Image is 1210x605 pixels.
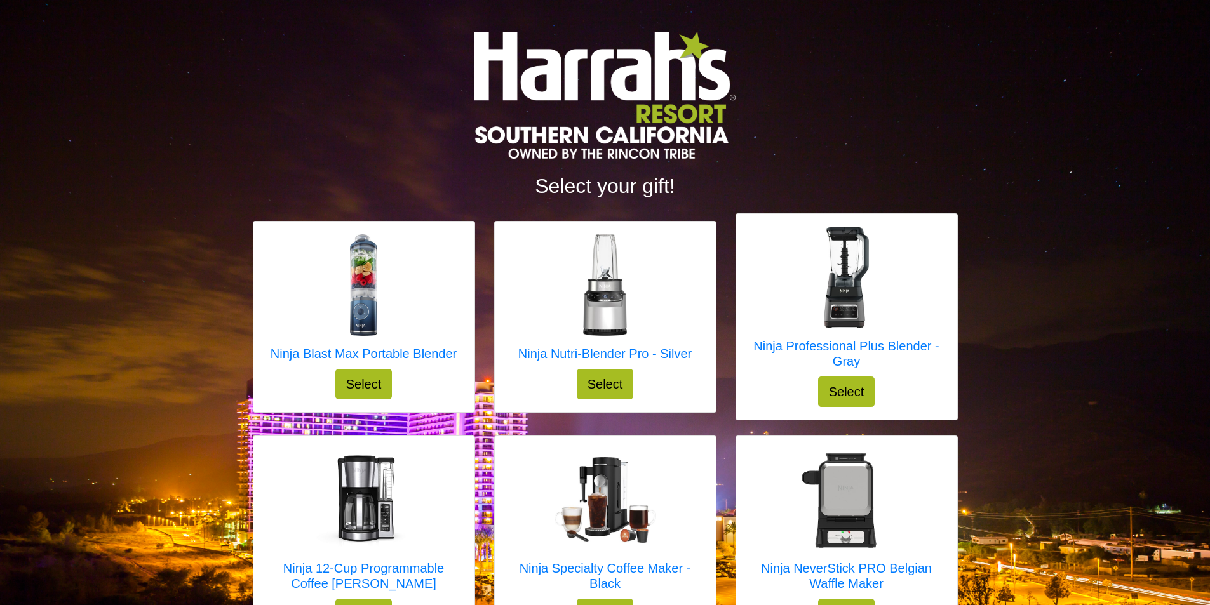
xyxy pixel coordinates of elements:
[577,369,634,399] button: Select
[313,449,415,550] img: Ninja 12-Cup Programmable Coffee Brewer
[749,338,944,369] h5: Ninja Professional Plus Blender - Gray
[508,561,703,591] h5: Ninja Specialty Coffee Maker - Black
[266,561,462,591] h5: Ninja 12-Cup Programmable Coffee [PERSON_NAME]
[335,369,393,399] button: Select
[508,449,703,599] a: Ninja Specialty Coffee Maker - Black Ninja Specialty Coffee Maker - Black
[796,449,897,550] img: Ninja NeverStick PRO Belgian Waffle Maker
[796,227,897,328] img: Ninja Professional Plus Blender - Gray
[266,449,462,599] a: Ninja 12-Cup Programmable Coffee Brewer Ninja 12-Cup Programmable Coffee [PERSON_NAME]
[749,561,944,591] h5: Ninja NeverStick PRO Belgian Waffle Maker
[271,234,457,369] a: Ninja Blast Max Portable Blender Ninja Blast Max Portable Blender
[749,449,944,599] a: Ninja NeverStick PRO Belgian Waffle Maker Ninja NeverStick PRO Belgian Waffle Maker
[518,346,692,361] h5: Ninja Nutri-Blender Pro - Silver
[253,174,958,198] h2: Select your gift!
[271,346,457,361] h5: Ninja Blast Max Portable Blender
[518,234,692,369] a: Ninja Nutri-Blender Pro - Silver Ninja Nutri-Blender Pro - Silver
[818,376,875,407] button: Select
[749,227,944,376] a: Ninja Professional Plus Blender - Gray Ninja Professional Plus Blender - Gray
[555,457,656,543] img: Ninja Specialty Coffee Maker - Black
[554,234,655,336] img: Ninja Nutri-Blender Pro - Silver
[313,234,414,336] img: Ninja Blast Max Portable Blender
[474,32,735,159] img: Logo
